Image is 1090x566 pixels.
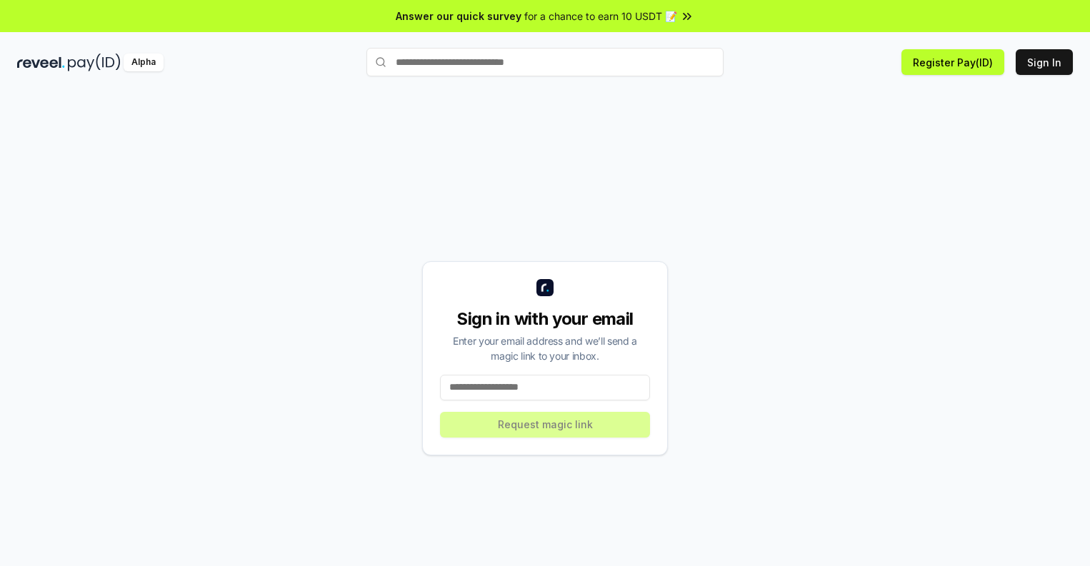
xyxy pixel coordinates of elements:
div: Sign in with your email [440,308,650,330]
img: logo_small [536,279,554,296]
span: Answer our quick survey [396,9,521,24]
div: Enter your email address and we’ll send a magic link to your inbox. [440,333,650,363]
div: Alpha [124,54,164,71]
button: Sign In [1016,49,1073,75]
img: pay_id [68,54,121,71]
img: reveel_dark [17,54,65,71]
span: for a chance to earn 10 USDT 📝 [524,9,677,24]
button: Register Pay(ID) [901,49,1004,75]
